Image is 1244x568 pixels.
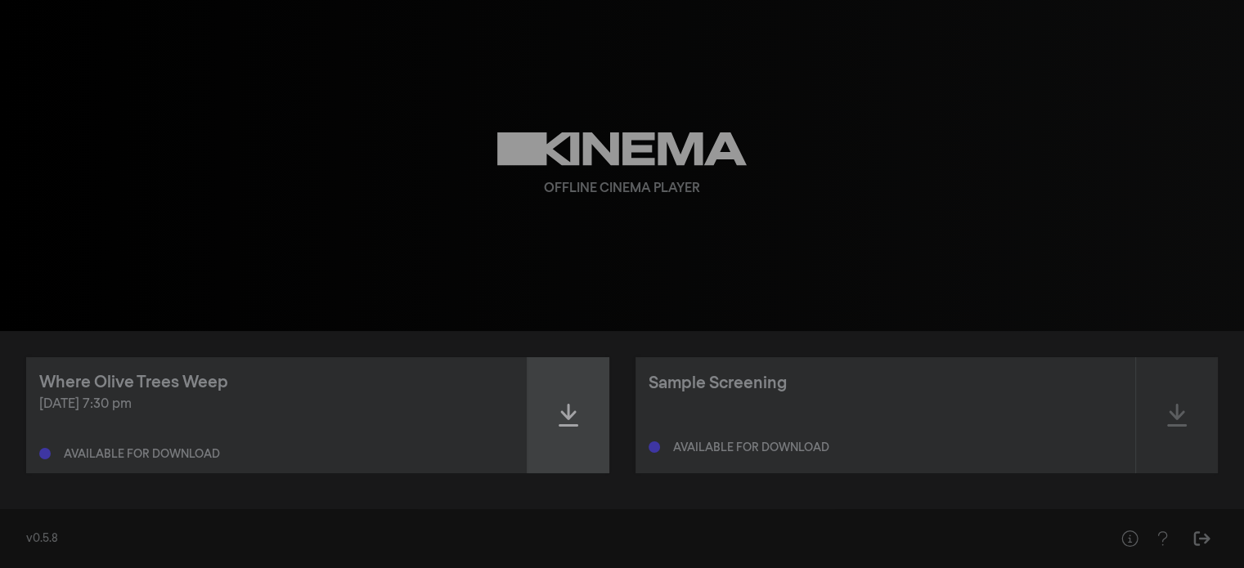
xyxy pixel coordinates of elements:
[39,395,514,414] div: [DATE] 7:30 pm
[673,442,829,454] div: Available for download
[64,449,220,460] div: Available for download
[26,530,1080,548] div: v0.5.8
[1146,522,1179,555] button: Help
[544,179,700,199] div: Offline Cinema Player
[1113,522,1146,555] button: Help
[1185,522,1218,555] button: Sign Out
[649,371,787,396] div: Sample Screening
[39,370,228,395] div: Where Olive Trees Weep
